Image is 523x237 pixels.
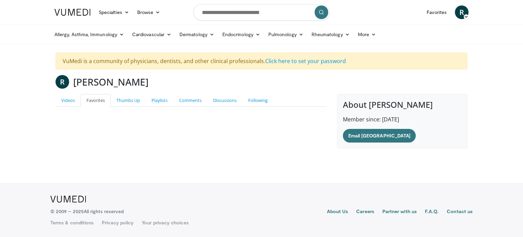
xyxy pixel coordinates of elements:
a: Your privacy choices [142,219,188,226]
a: Rheumatology [307,28,354,41]
a: Click here to set your password [265,57,346,65]
a: Browse [133,5,164,19]
a: Comments [173,94,207,107]
a: Thumbs Up [111,94,146,107]
a: Careers [356,208,374,216]
div: VuMedi is a community of physicians, dentists, and other clinical professionals. [56,53,467,70]
a: Contact us [447,208,473,216]
a: R [455,5,469,19]
img: VuMedi Logo [50,196,86,203]
a: F.A.Q. [425,208,439,216]
a: Videos [56,94,81,107]
a: Specialties [95,5,133,19]
a: Dermatology [175,28,218,41]
input: Search topics, interventions [193,4,330,20]
a: R [56,75,69,89]
p: Member since: [DATE] [343,115,462,123]
h3: [PERSON_NAME] [73,75,148,89]
h4: About [PERSON_NAME] [343,100,462,110]
a: Favorites [423,5,451,19]
span: All rights reserved [84,208,124,214]
img: VuMedi Logo [54,9,91,16]
a: Terms & conditions [50,219,94,226]
a: Partner with us [382,208,417,216]
a: Discussions [207,94,242,107]
p: © 2009 – 2025 [50,208,124,215]
a: Cardiovascular [128,28,175,41]
a: Favorites [81,94,111,107]
a: Following [242,94,273,107]
a: Pulmonology [264,28,307,41]
a: More [354,28,380,41]
a: Playlists [146,94,173,107]
a: Privacy policy [102,219,133,226]
a: Email [GEOGRAPHIC_DATA] [343,129,416,143]
a: About Us [327,208,348,216]
a: Endocrinology [218,28,264,41]
a: Allergy, Asthma, Immunology [50,28,128,41]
